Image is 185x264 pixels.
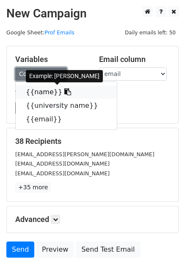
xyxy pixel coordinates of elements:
h5: 38 Recipients [15,137,170,146]
a: Prof Emails [44,29,75,36]
a: Daily emails left: 50 [122,29,179,36]
a: Preview [36,242,74,258]
h5: Advanced [15,215,170,224]
h5: Email column [99,55,170,64]
h5: Variables [15,55,86,64]
a: Send Test Email [76,242,140,258]
a: {{name}} [16,85,117,99]
a: {{email}} [16,112,117,126]
small: [EMAIL_ADDRESS][DOMAIN_NAME] [15,170,110,177]
h2: New Campaign [6,6,179,21]
small: [EMAIL_ADDRESS][DOMAIN_NAME] [15,160,110,167]
span: Daily emails left: 50 [122,28,179,37]
a: {{university name}} [16,99,117,112]
a: Copy/paste... [15,67,67,81]
small: Google Sheet: [6,29,75,36]
a: Send [6,242,34,258]
div: Example: [PERSON_NAME] [26,70,103,82]
small: [EMAIL_ADDRESS][PERSON_NAME][DOMAIN_NAME] [15,151,155,157]
a: +35 more [15,182,51,193]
